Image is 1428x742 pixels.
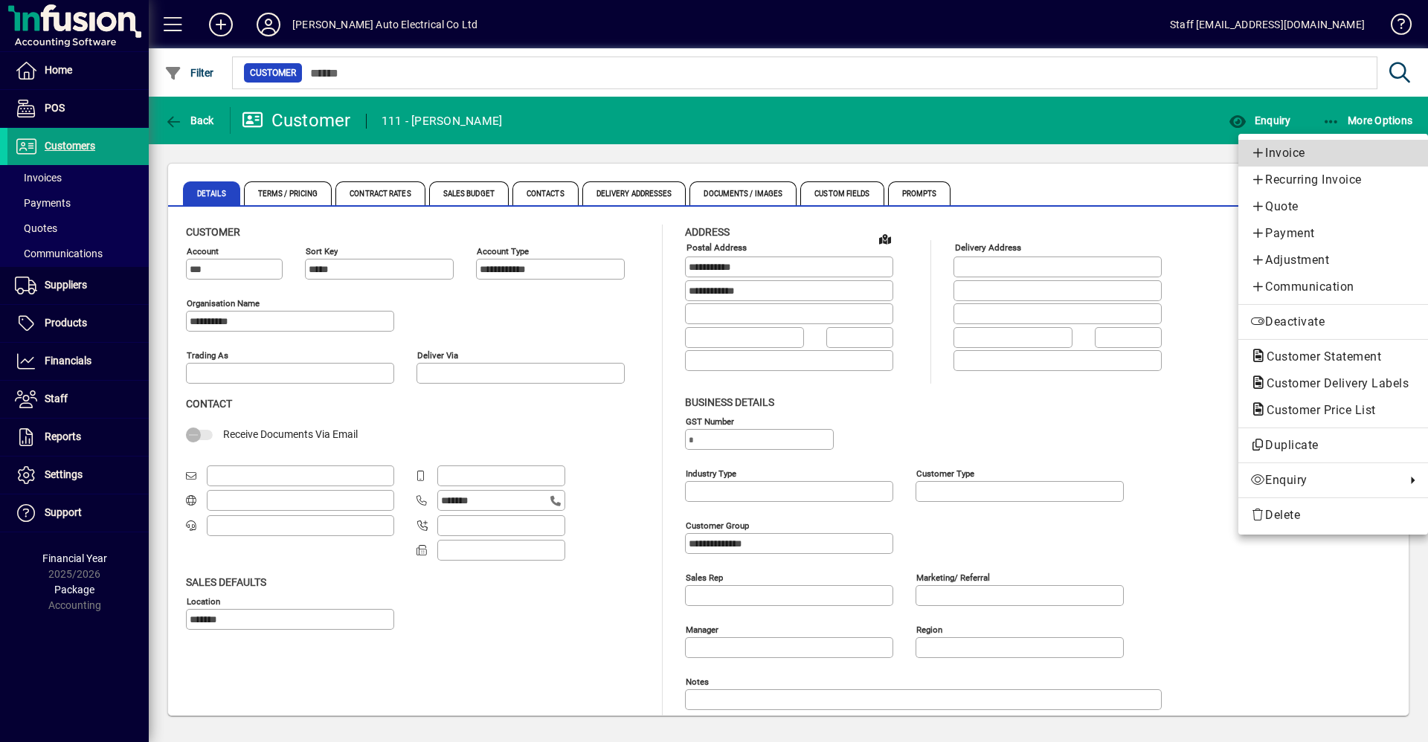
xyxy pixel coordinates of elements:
[1250,506,1416,524] span: Delete
[1250,278,1416,296] span: Communication
[1250,251,1416,269] span: Adjustment
[1250,471,1398,489] span: Enquiry
[1250,376,1416,390] span: Customer Delivery Labels
[1238,309,1428,335] button: Deactivate customer
[1250,403,1383,417] span: Customer Price List
[1250,198,1416,216] span: Quote
[1250,436,1416,454] span: Duplicate
[1250,225,1416,242] span: Payment
[1250,171,1416,189] span: Recurring Invoice
[1250,349,1389,364] span: Customer Statement
[1250,313,1416,331] span: Deactivate
[1250,144,1416,162] span: Invoice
